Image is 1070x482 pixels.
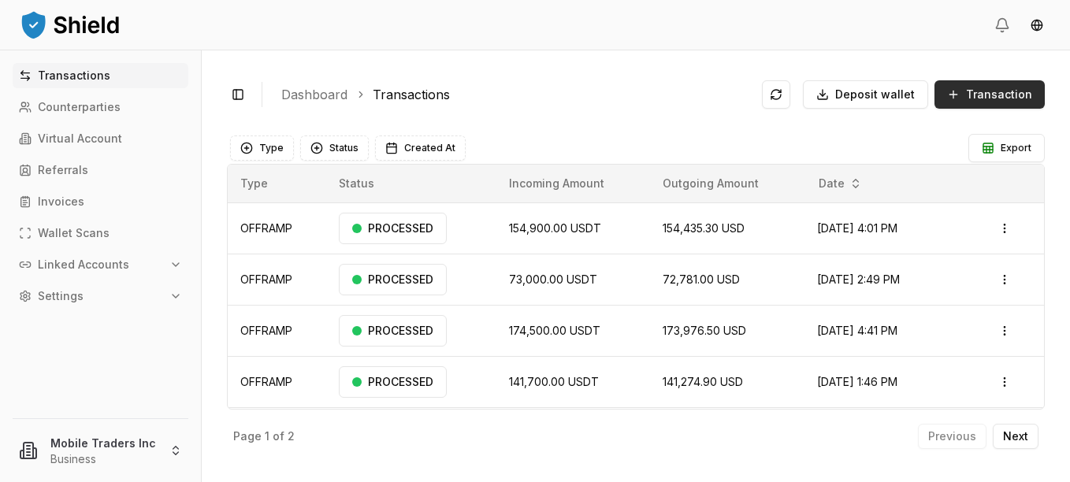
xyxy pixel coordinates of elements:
[265,431,269,442] p: 1
[13,95,188,120] a: Counterparties
[509,221,601,235] span: 154,900.00 USDT
[1003,431,1028,442] p: Next
[13,158,188,183] a: Referrals
[663,375,743,388] span: 141,274.90 USD
[663,324,746,337] span: 173,976.50 USD
[375,135,466,161] button: Created At
[968,134,1045,162] button: Export
[339,213,447,244] div: PROCESSED
[38,70,110,81] p: Transactions
[230,135,294,161] button: Type
[812,171,868,196] button: Date
[339,315,447,347] div: PROCESSED
[50,435,157,451] p: Mobile Traders Inc
[803,80,928,109] button: Deposit wallet
[281,85,749,104] nav: breadcrumb
[13,63,188,88] a: Transactions
[300,135,369,161] button: Status
[509,375,599,388] span: 141,700.00 USDT
[50,451,157,467] p: Business
[663,273,740,286] span: 72,781.00 USD
[663,221,745,235] span: 154,435.30 USD
[38,291,84,302] p: Settings
[13,126,188,151] a: Virtual Account
[228,356,326,407] td: OFFRAMP
[13,189,188,214] a: Invoices
[273,431,284,442] p: of
[38,165,88,176] p: Referrals
[509,324,600,337] span: 174,500.00 USDT
[817,375,897,388] span: [DATE] 1:46 PM
[966,87,1032,102] span: Transaction
[509,273,597,286] span: 73,000.00 USDT
[228,407,326,458] td: OFFRAMP
[228,305,326,356] td: OFFRAMP
[38,228,110,239] p: Wallet Scans
[650,165,804,202] th: Outgoing Amount
[228,165,326,202] th: Type
[817,324,897,337] span: [DATE] 4:41 PM
[233,431,262,442] p: Page
[404,142,455,154] span: Created At
[13,284,188,309] button: Settings
[339,366,447,398] div: PROCESSED
[817,273,900,286] span: [DATE] 2:49 PM
[288,431,295,442] p: 2
[38,196,84,207] p: Invoices
[373,85,450,104] a: Transactions
[281,85,347,104] a: Dashboard
[339,264,447,295] div: PROCESSED
[228,202,326,254] td: OFFRAMP
[38,133,122,144] p: Virtual Account
[13,252,188,277] button: Linked Accounts
[993,424,1038,449] button: Next
[326,165,496,202] th: Status
[13,221,188,246] a: Wallet Scans
[38,259,129,270] p: Linked Accounts
[835,87,915,102] span: Deposit wallet
[817,221,897,235] span: [DATE] 4:01 PM
[19,9,121,40] img: ShieldPay Logo
[934,80,1045,109] button: Transaction
[6,425,195,476] button: Mobile Traders IncBusiness
[228,254,326,305] td: OFFRAMP
[38,102,121,113] p: Counterparties
[496,165,650,202] th: Incoming Amount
